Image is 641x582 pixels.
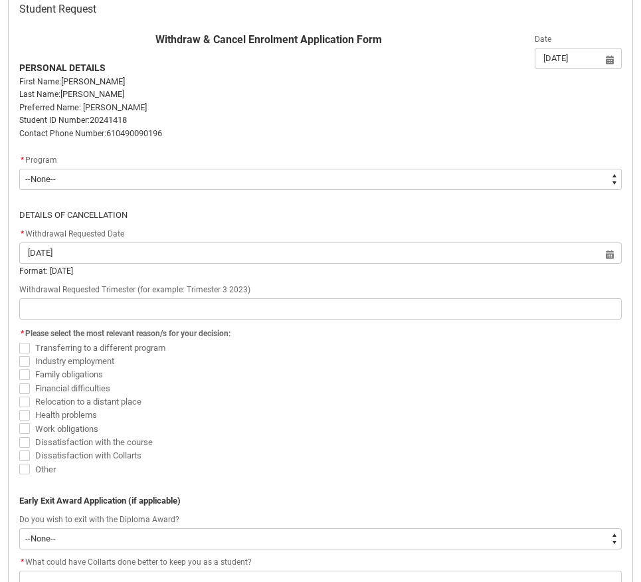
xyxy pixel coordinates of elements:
[25,329,230,338] span: Please select the most relevant reason/s for your decision:
[19,265,622,277] div: Format: [DATE]
[19,3,96,16] span: Student Request
[19,557,252,567] span: What could have Collarts done better to keep you as a student?
[19,88,519,101] p: [PERSON_NAME]
[21,229,24,239] abbr: required
[19,114,519,127] p: 20241418
[19,90,60,99] span: Last Name:
[19,209,622,222] p: DETAILS OF CANCELLATION
[106,128,162,138] span: 610490090196
[19,75,519,88] p: [PERSON_NAME]
[19,116,90,125] span: Student ID Number:
[155,33,382,46] strong: Withdraw & Cancel Enrolment Application Form
[19,496,181,506] b: Early Exit Award Application (if applicable)
[21,557,24,567] abbr: required
[21,155,24,165] abbr: required
[35,424,98,434] span: Work obligations
[19,62,106,73] strong: PERSONAL DETAILS
[35,343,165,353] span: Transferring to a different program
[35,397,141,407] span: Relocation to a distant place
[19,77,61,86] span: First Name:
[19,515,179,524] span: Do you wish to exit with the Diploma Award?
[19,229,124,239] span: Withdrawal Requested Date
[35,410,97,420] span: Health problems
[35,437,153,447] span: Dissatisfaction with the course
[35,369,103,379] span: Family obligations
[35,356,114,366] span: Industry employment
[535,35,551,44] span: Date
[19,285,250,294] span: Withdrawal Requested Trimester (for example: Trimester 3 2023)
[35,464,56,474] span: Other
[19,129,106,138] span: Contact Phone Number:
[21,329,24,338] abbr: required
[35,383,110,393] span: Financial difficulties
[25,155,57,165] span: Program
[35,450,141,460] span: Dissatisfaction with Collarts
[19,102,147,112] span: Preferred Name: [PERSON_NAME]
